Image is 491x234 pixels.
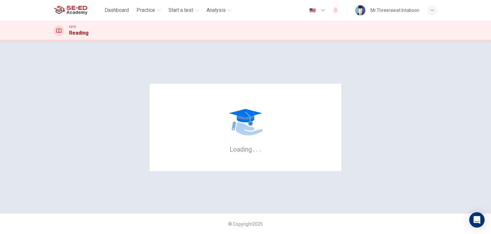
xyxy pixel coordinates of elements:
[253,143,255,154] h6: .
[308,8,316,13] img: en
[168,6,193,14] span: Start a test
[228,221,263,227] span: © Copyright 2025
[105,6,129,14] span: Dashboard
[207,6,226,14] span: Analysis
[469,212,485,228] div: Open Intercom Messenger
[370,6,419,14] div: Mr.Threerawat Intaboon
[259,143,261,154] h6: .
[69,29,89,37] h1: Reading
[54,4,102,17] a: SE-ED Academy logo
[355,5,365,15] img: Profile picture
[204,4,234,16] button: Analysis
[256,143,258,154] h6: .
[230,145,261,153] h6: Loading
[136,6,155,14] span: Practice
[69,25,76,29] span: CEFR
[54,4,87,17] img: SE-ED Academy logo
[166,4,201,16] button: Start a test
[102,4,131,16] button: Dashboard
[134,4,163,16] button: Practice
